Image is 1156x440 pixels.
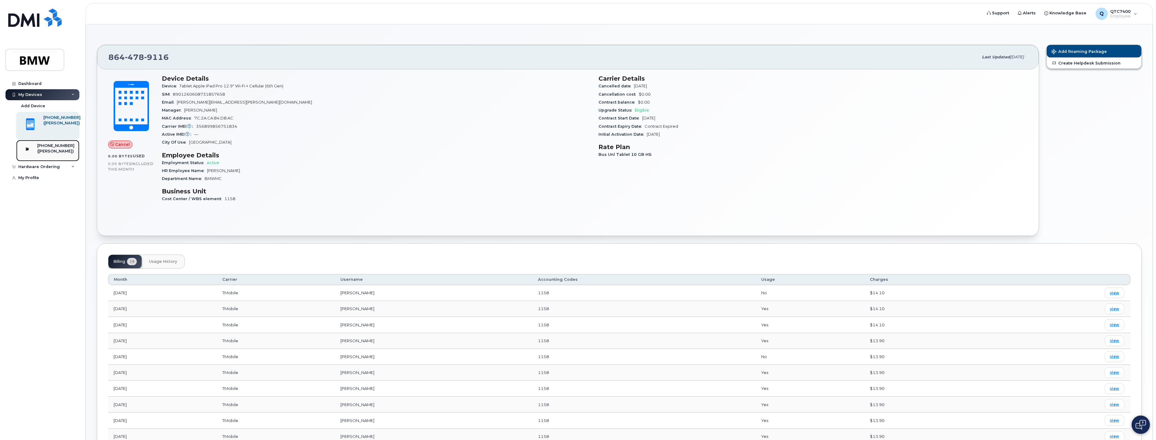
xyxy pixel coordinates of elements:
a: view [1105,367,1124,378]
td: [PERSON_NAME] [335,317,533,333]
span: City Of Use [162,140,189,145]
span: Usage History [149,259,177,264]
span: Tablet Apple iPad Pro 12.9" Wi-Fi + Cellular (6th Gen) [180,84,283,88]
span: 7C:2A:CA:84:D8:AC [194,116,233,120]
span: [PERSON_NAME][EMAIL_ADDRESS][PERSON_NAME][DOMAIN_NAME] [177,100,312,105]
td: Yes [756,365,864,381]
span: 0.00 Bytes [108,154,133,158]
td: [DATE] [108,413,217,428]
th: Charges [864,274,993,285]
span: 1158 [538,354,549,359]
td: TMobile [217,349,335,365]
span: view [1110,338,1119,343]
span: Contract balance [598,100,638,105]
td: [PERSON_NAME] [335,365,533,381]
td: [PERSON_NAME] [335,413,533,428]
a: view [1105,399,1124,410]
span: [DATE] [1010,55,1024,59]
span: Cancellation cost [598,92,639,97]
span: Manager [162,108,184,112]
span: Employment Status [162,160,207,165]
td: Yes [756,317,864,333]
td: No [756,349,864,365]
span: view [1110,290,1119,296]
span: SIM [162,92,173,97]
th: Month [108,274,217,285]
td: TMobile [217,301,335,317]
td: [PERSON_NAME] [335,301,533,317]
span: 1158 [538,434,549,439]
span: Department Name [162,176,205,181]
td: Yes [756,301,864,317]
td: TMobile [217,413,335,428]
th: Accounting Codes [533,274,755,285]
span: — [194,132,198,137]
span: Active IMEI [162,132,194,137]
td: TMobile [217,397,335,413]
span: 9116 [144,53,169,62]
span: view [1110,386,1119,391]
span: 356899856751834 [196,124,237,129]
span: 8901260608731857658 [173,92,225,97]
span: Initial Activation Date [598,132,647,137]
td: [PERSON_NAME] [335,397,533,413]
h3: Carrier Details [598,75,1028,82]
div: $13.90 [870,370,988,376]
h3: Device Details [162,75,591,82]
a: view [1105,351,1124,362]
div: $14.10 [870,306,988,312]
span: Last updated [982,55,1010,59]
td: Yes [756,333,864,349]
span: 1158 [538,418,549,423]
h3: Business Unit [162,188,591,195]
td: [DATE] [108,333,217,349]
span: Contract Expiry Date [598,124,645,129]
span: view [1110,306,1119,312]
span: [PERSON_NAME] [184,108,217,112]
span: [PERSON_NAME] [207,168,240,173]
td: [DATE] [108,365,217,381]
span: view [1110,370,1119,375]
span: Cancelled date [598,84,634,88]
span: used [133,154,145,158]
td: Yes [756,397,864,413]
h3: Employee Details [162,152,591,159]
td: [PERSON_NAME] [335,349,533,365]
td: [PERSON_NAME] [335,381,533,397]
span: view [1110,322,1119,328]
td: [PERSON_NAME] [335,285,533,301]
a: view [1105,288,1124,298]
td: [DATE] [108,285,217,301]
td: No [756,285,864,301]
td: [DATE] [108,349,217,365]
span: 1158 [538,402,549,407]
span: Add Roaming Package [1052,49,1107,55]
span: Bus Unl Tablet 10 GB HS [598,152,655,157]
th: Usage [756,274,864,285]
td: [DATE] [108,397,217,413]
span: $0.00 [639,92,651,97]
span: 1158 [538,322,549,327]
span: view [1110,402,1119,407]
span: 1158 [538,386,549,391]
span: 1158 [538,290,549,295]
span: 0.00 Bytes [108,162,131,166]
span: Eligible [635,108,649,112]
span: Cost Center / WBS element [162,196,224,201]
div: $13.90 [870,386,988,391]
span: [DATE] [647,132,660,137]
td: TMobile [217,381,335,397]
span: Carrier IMEI [162,124,196,129]
span: Upgrade Status [598,108,635,112]
button: Add Roaming Package [1047,45,1141,57]
span: 1158 [224,196,235,201]
td: [DATE] [108,301,217,317]
span: Email [162,100,177,105]
span: [GEOGRAPHIC_DATA] [189,140,231,145]
td: [DATE] [108,317,217,333]
div: $14.10 [870,322,988,328]
span: Contract Expired [645,124,678,129]
th: Username [335,274,533,285]
td: [DATE] [108,381,217,397]
div: $13.90 [870,354,988,360]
